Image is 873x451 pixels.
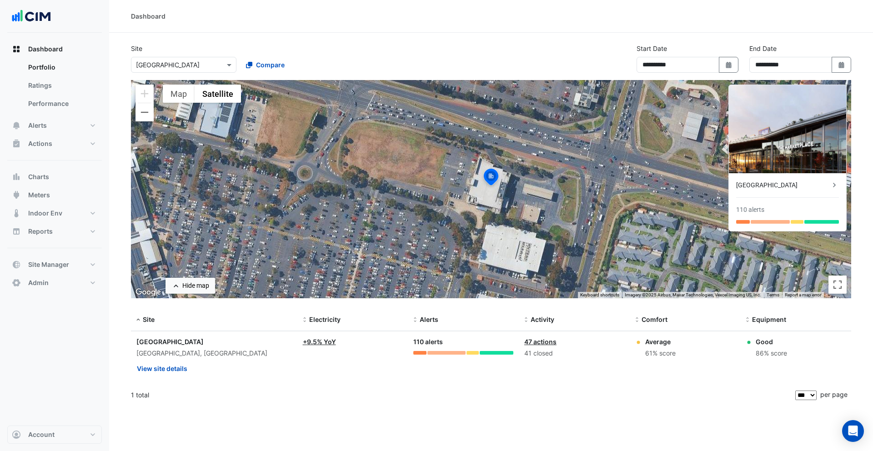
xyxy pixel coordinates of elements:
[256,60,285,70] span: Compare
[729,85,846,173] img: Watergardens Town Centre
[749,44,777,53] label: End Date
[645,348,676,359] div: 61% score
[7,116,102,135] button: Alerts
[21,58,102,76] a: Portfolio
[131,44,142,53] label: Site
[136,348,292,359] div: [GEOGRAPHIC_DATA], [GEOGRAPHIC_DATA]
[524,348,624,359] div: 41 closed
[481,167,501,189] img: site-pin-selected.svg
[28,278,49,287] span: Admin
[420,316,438,323] span: Alerts
[28,172,49,181] span: Charts
[11,7,52,25] img: Company Logo
[12,139,21,148] app-icon: Actions
[838,61,846,69] fa-icon: Select Date
[7,168,102,186] button: Charts
[28,121,47,130] span: Alerts
[12,227,21,236] app-icon: Reports
[7,426,102,444] button: Account
[642,316,667,323] span: Comfort
[182,281,209,291] div: Hide map
[12,260,21,269] app-icon: Site Manager
[28,430,55,439] span: Account
[195,85,241,103] button: Show satellite imagery
[785,292,821,297] a: Report a map error
[136,361,188,376] button: View site details
[303,338,336,346] a: +9.5% YoY
[7,256,102,274] button: Site Manager
[7,58,102,116] div: Dashboard
[752,316,786,323] span: Equipment
[842,420,864,442] div: Open Intercom Messenger
[7,274,102,292] button: Admin
[12,45,21,54] app-icon: Dashboard
[309,316,341,323] span: Electricity
[756,348,787,359] div: 86% score
[7,186,102,204] button: Meters
[136,337,292,346] div: [GEOGRAPHIC_DATA]
[7,40,102,58] button: Dashboard
[12,209,21,218] app-icon: Indoor Env
[625,292,761,297] span: Imagery ©2025 Airbus, Maxar Technologies, Vexcel Imaging US, Inc.
[413,337,513,347] div: 110 alerts
[143,316,155,323] span: Site
[166,278,215,294] button: Hide map
[135,85,154,103] button: Zoom in
[524,338,557,346] a: 47 actions
[28,45,63,54] span: Dashboard
[12,190,21,200] app-icon: Meters
[580,292,619,298] button: Keyboard shortcuts
[12,172,21,181] app-icon: Charts
[756,337,787,346] div: Good
[736,180,830,190] div: [GEOGRAPHIC_DATA]
[12,121,21,130] app-icon: Alerts
[163,85,195,103] button: Show street map
[7,135,102,153] button: Actions
[12,278,21,287] app-icon: Admin
[133,286,163,298] img: Google
[28,260,69,269] span: Site Manager
[725,61,733,69] fa-icon: Select Date
[131,11,166,21] div: Dashboard
[28,190,50,200] span: Meters
[7,204,102,222] button: Indoor Env
[21,76,102,95] a: Ratings
[28,209,62,218] span: Indoor Env
[820,391,848,398] span: per page
[28,139,52,148] span: Actions
[828,276,847,294] button: Toggle fullscreen view
[28,227,53,236] span: Reports
[531,316,554,323] span: Activity
[645,337,676,346] div: Average
[637,44,667,53] label: Start Date
[7,222,102,241] button: Reports
[133,286,163,298] a: Click to see this area on Google Maps
[135,103,154,121] button: Zoom out
[131,384,793,406] div: 1 total
[767,292,779,297] a: Terms
[21,95,102,113] a: Performance
[240,57,291,73] button: Compare
[736,205,764,215] div: 110 alerts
